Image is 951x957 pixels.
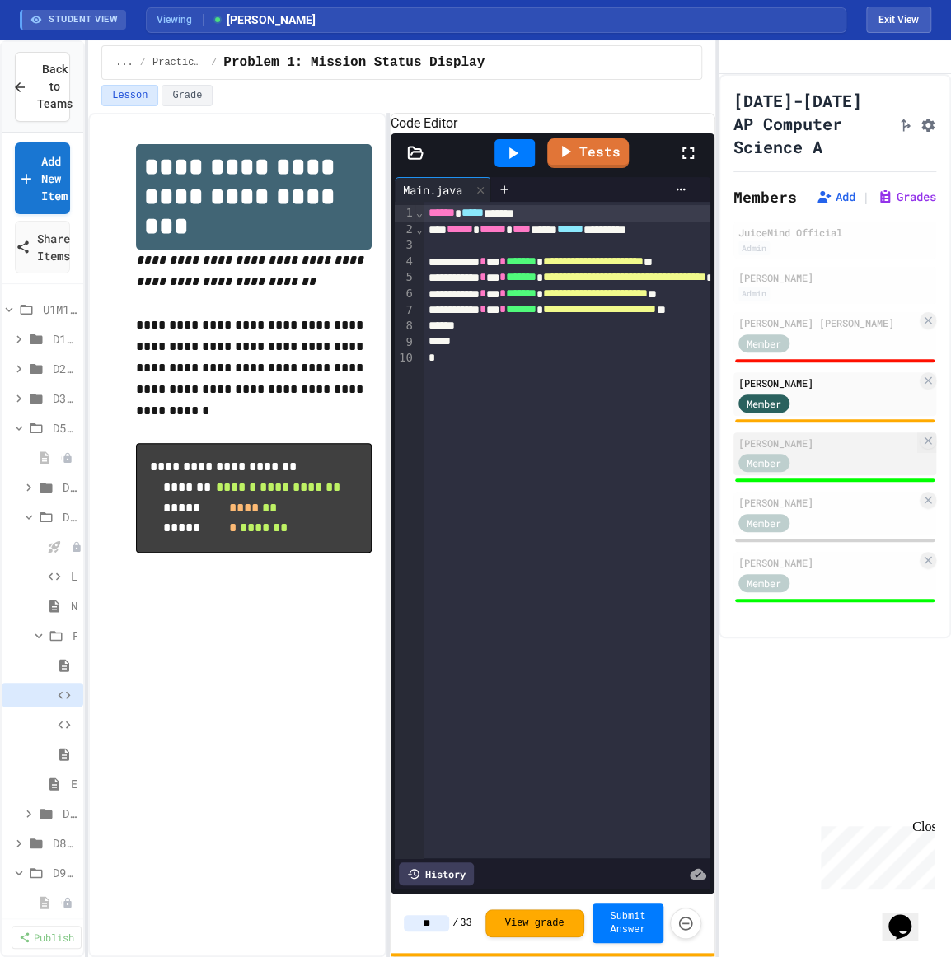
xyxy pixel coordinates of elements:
span: Member [747,516,781,530]
span: Viewing [157,12,204,27]
div: Main.java [395,177,491,202]
span: D3-4: Variables and Input [53,390,77,407]
div: [PERSON_NAME] [738,376,916,390]
span: Practice (15 mins) [152,56,204,69]
div: [PERSON_NAME] [738,555,916,570]
span: Problem 1: Mission Status Display [223,53,485,72]
button: Grade [162,85,213,106]
button: Exit student view [866,7,931,33]
div: 3 [395,237,415,254]
span: Fold line [415,222,424,236]
button: Add [816,189,855,205]
span: D5-7: Data Types and Number Calculations [53,419,77,436]
div: Unpublished [62,452,73,464]
div: Admin [738,287,770,301]
span: Day 6 [63,508,77,525]
div: 8 [395,318,415,334]
h1: [DATE]-[DATE] AP Computer Science A [733,89,890,158]
a: Tests [547,138,629,168]
span: / [140,56,146,69]
span: / [452,917,458,930]
span: / [211,56,217,69]
div: 1 [395,205,415,222]
iframe: chat widget [814,819,935,889]
div: Admin [738,241,770,255]
span: Back to Teams [37,61,73,113]
iframe: chat widget [882,891,935,941]
span: Member [747,455,781,470]
div: 5 [395,269,415,286]
span: D1: Intro to APCSA [53,330,77,348]
button: Click to see fork details [897,114,913,133]
span: | [862,187,870,207]
h6: Code Editor [391,114,714,133]
span: Exit Ticket [71,775,77,792]
div: Chat with us now!Close [7,7,114,105]
div: Main.java [395,181,471,198]
span: Fold line [415,206,424,219]
span: D9-11: Module Wrap Up [53,864,77,881]
div: 7 [395,302,415,319]
div: 10 [395,350,415,366]
div: JuiceMind Official [738,225,931,240]
div: Unpublished [71,541,82,553]
button: Assignment Settings [920,114,936,133]
span: Overview - Teacher Only [61,449,62,466]
span: Day 5 [63,478,77,496]
div: 9 [395,334,415,351]
button: Force resubmission of student's answer (Admin only) [670,908,701,939]
span: Overview - Teacher Only [61,894,62,911]
span: Member [747,336,781,351]
button: View grade [485,909,584,937]
div: History [399,862,474,885]
span: Lab Lecture (15 mins) [71,567,77,585]
div: [PERSON_NAME] [PERSON_NAME] [738,315,916,330]
span: Submit Answer [606,910,651,936]
div: [PERSON_NAME] [738,436,916,450]
div: 6 [395,286,415,302]
span: Day 7 [63,805,77,822]
a: Share Items [15,221,70,273]
button: Grades [877,189,936,205]
div: [PERSON_NAME] [738,495,916,510]
span: D8: Type Casting [53,834,77,852]
div: 4 [395,254,415,270]
div: [PERSON_NAME] [738,270,931,285]
span: [PERSON_NAME] [212,12,316,29]
span: Member [747,576,781,591]
button: Lesson [101,85,158,106]
span: ... [115,56,134,69]
span: Notes (5 mins) [71,597,77,614]
h2: Members [733,185,797,208]
span: STUDENT VIEW [49,13,118,27]
a: Add New Item [15,142,70,214]
div: 2 [395,222,415,238]
a: Publish [12,926,82,949]
span: 33 [460,917,471,930]
button: Back to Teams [15,52,70,122]
span: Member [747,396,781,411]
div: Unpublished [62,897,73,908]
button: Submit Answer [593,903,664,943]
span: Practice (15 mins) [73,627,77,644]
span: U1M1: Primitives, Variables, Basic I/O [43,301,77,318]
span: D2: Output and Compiling Code [53,360,77,377]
